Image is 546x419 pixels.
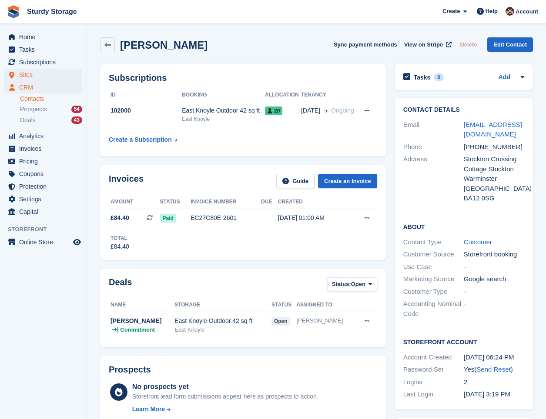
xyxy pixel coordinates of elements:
[403,352,464,362] div: Account Created
[404,40,443,49] span: View on Stripe
[318,174,377,188] a: Create an Invoice
[111,234,129,242] div: Total
[434,73,444,81] div: 0
[174,326,271,334] div: East Knoyle
[109,365,151,375] h2: Prospects
[464,274,524,284] div: Google search
[109,73,377,83] h2: Subscriptions
[332,280,351,289] span: Status:
[19,130,71,142] span: Analytics
[261,195,278,209] th: Due
[132,405,318,414] a: Learn More
[403,237,464,247] div: Contact Type
[464,184,524,194] div: [GEOGRAPHIC_DATA]
[4,180,82,193] a: menu
[160,214,176,223] span: Paid
[403,337,524,346] h2: Storefront Account
[120,39,208,51] h2: [PERSON_NAME]
[414,73,431,81] h2: Tasks
[174,316,271,326] div: East Knoyle Outdoor 42 sq ft
[120,326,154,334] span: Commitment
[71,106,82,113] div: 54
[111,242,129,251] div: £84.40
[19,193,71,205] span: Settings
[132,392,318,401] div: Storefront lead form submissions appear here as prospects to action.
[4,236,82,248] a: menu
[19,143,71,155] span: Invoices
[403,287,464,297] div: Customer Type
[403,389,464,399] div: Last Login
[334,37,397,52] button: Sync payment methods
[464,287,524,297] div: -
[464,121,522,138] a: [EMAIL_ADDRESS][DOMAIN_NAME]
[4,81,82,93] a: menu
[71,116,82,124] div: 43
[403,365,464,375] div: Password Set
[7,5,20,18] img: stora-icon-8386f47178a22dfd0bd8f6a31ec36ba5ce8667c1dd55bd0f319d3a0aa187defe.svg
[265,88,301,102] th: Allocation
[403,154,464,203] div: Address
[476,366,510,373] a: Send Reset
[109,195,160,209] th: Amount
[4,130,82,142] a: menu
[132,405,165,414] div: Learn More
[174,298,271,312] th: Storage
[109,106,182,115] div: 102000
[109,88,182,102] th: ID
[464,238,492,246] a: Customer
[20,105,47,113] span: Prospects
[111,213,129,223] span: £84.40
[506,7,514,16] img: Sue Cadwaladr
[487,37,533,52] a: Edit Contact
[109,277,132,293] h2: Deals
[4,56,82,68] a: menu
[19,180,71,193] span: Protection
[19,56,71,68] span: Subscriptions
[271,317,290,326] span: open
[191,213,261,223] div: EC27C80E-2601
[403,377,464,387] div: Logins
[403,249,464,259] div: Customer Source
[265,106,282,115] span: 20
[132,382,318,392] div: No prospects yet
[111,316,174,326] div: [PERSON_NAME]
[182,115,265,123] div: East Knoyle
[4,143,82,155] a: menu
[4,206,82,218] a: menu
[117,326,118,334] span: |
[109,298,174,312] th: Name
[19,168,71,180] span: Coupons
[486,7,498,16] span: Help
[276,174,315,188] a: Guide
[72,237,82,247] a: Preview store
[278,213,349,223] div: [DATE] 01:00 AM
[464,262,524,272] div: -
[499,73,510,83] a: Add
[464,365,524,375] div: Yes
[296,316,354,325] div: [PERSON_NAME]
[20,116,82,125] a: Deals 43
[327,277,377,292] button: Status: Open
[4,43,82,56] a: menu
[109,174,144,188] h2: Invoices
[456,37,480,52] button: Delete
[464,390,510,398] time: 2025-08-17 14:19:34 UTC
[403,222,524,231] h2: About
[301,106,320,115] span: [DATE]
[19,206,71,218] span: Capital
[160,195,191,209] th: Status
[464,249,524,259] div: Storefront booking
[403,142,464,152] div: Phone
[182,88,265,102] th: Booking
[403,274,464,284] div: Marketing Source
[20,116,36,124] span: Deals
[23,4,80,19] a: Sturdy Storage
[464,142,524,152] div: [PHONE_NUMBER]
[403,120,464,140] div: Email
[351,280,365,289] span: Open
[4,31,82,43] a: menu
[109,132,178,148] a: Create a Subscription
[8,225,87,234] span: Storefront
[4,69,82,81] a: menu
[474,366,513,373] span: ( )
